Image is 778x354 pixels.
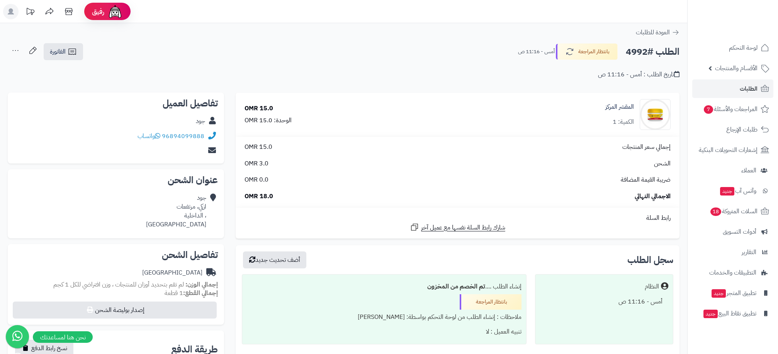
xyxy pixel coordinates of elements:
span: تطبيق نقاط البيع [703,308,756,319]
div: الكمية: 1 [613,118,634,126]
div: جود ازكي، مرتفعات ، الداخلية [GEOGRAPHIC_DATA] [146,194,206,229]
a: الفاتورة [44,43,83,60]
span: تطبيق المتجر [711,288,756,298]
span: 7 [704,105,713,114]
button: بانتظار المراجعة [556,44,618,60]
span: وآتس آب [719,185,756,196]
span: جديد [703,310,718,318]
h2: الطلب #4992 [626,44,679,60]
strong: إجمالي الوزن: [185,280,218,289]
a: شارك رابط السلة نفسها مع عميل آخر [410,223,505,232]
h2: تفاصيل العميل [14,99,218,108]
div: تنبيه العميل : لا [247,324,521,339]
span: 3.0 OMR [245,159,268,168]
span: شارك رابط السلة نفسها مع عميل آخر [421,223,505,232]
span: جديد [712,289,726,298]
a: أدوات التسويق [692,223,773,241]
a: الطلبات [692,79,773,98]
span: الاجمالي النهائي [635,192,671,201]
a: إشعارات التحويلات البنكية [692,141,773,159]
div: 15.0 OMR [245,104,273,113]
div: إنشاء الطلب .... [247,279,521,294]
a: العملاء [692,161,773,180]
div: أمس - 11:16 ص [540,294,668,309]
small: 1 قطعة [165,288,218,298]
span: الأقسام والمنتجات [715,63,758,74]
a: لوحة التحكم [692,39,773,57]
a: السلات المتروكة18 [692,202,773,221]
div: [GEOGRAPHIC_DATA] [142,268,202,277]
span: 0.0 OMR [245,175,268,184]
a: التقارير [692,243,773,261]
span: جديد [720,187,734,196]
div: الوحدة: 15.0 OMR [245,116,292,125]
span: 15.0 OMR [245,143,272,152]
span: 18 [710,207,721,216]
span: أدوات التسويق [723,226,756,237]
span: التطبيقات والخدمات [709,267,756,278]
a: واتساب [138,131,160,141]
span: 18.0 OMR [245,192,273,201]
span: التقارير [742,247,756,258]
a: المراجعات والأسئلة7 [692,100,773,118]
span: رفيق [92,7,104,16]
div: تاريخ الطلب : أمس - 11:16 ص [598,70,679,79]
span: العودة للطلبات [636,28,670,37]
span: إجمالي سعر المنتجات [622,143,671,152]
span: ضريبة القيمة المضافة [621,175,671,184]
strong: إجمالي القطع: [183,288,218,298]
a: العودة للطلبات [636,28,679,37]
div: النظام [645,282,659,291]
a: 96894099888 [162,131,204,141]
b: تم الخصم من المخزون [427,282,485,291]
a: طلبات الإرجاع [692,120,773,139]
span: طلبات الإرجاع [726,124,758,135]
span: الفاتورة [50,47,66,56]
h2: عنوان الشحن [14,175,218,185]
h3: سجل الطلب [627,255,673,265]
a: التطبيقات والخدمات [692,263,773,282]
div: بانتظار المراجعة [460,294,521,310]
a: المقشر المركز [605,103,634,111]
span: السلات المتروكة [710,206,758,217]
button: إصدار بوليصة الشحن [13,302,217,319]
div: رابط السلة [239,214,676,223]
button: أضف تحديث جديد [243,251,306,268]
img: 1739575568-cm5h90uvo0xar01klg5zoc1bm__D8_A7_D9_84_D9_85_D9_82_D8_B4_D8_B1__D8_A7_D9_84_D9_85_D8_B... [640,99,670,130]
img: ai-face.png [107,4,123,19]
small: أمس - 11:16 ص [518,48,555,56]
h2: تفاصيل الشحن [14,250,218,260]
span: العملاء [741,165,756,176]
a: تطبيق المتجرجديد [692,284,773,302]
span: الشحن [654,159,671,168]
span: لم تقم بتحديد أوزان للمنتجات ، وزن افتراضي للكل 1 كجم [53,280,184,289]
div: جود [196,117,205,126]
a: وآتس آبجديد [692,182,773,200]
span: الطلبات [740,83,758,94]
span: المراجعات والأسئلة [703,104,758,115]
a: تطبيق نقاط البيعجديد [692,304,773,323]
span: إشعارات التحويلات البنكية [699,145,758,155]
span: لوحة التحكم [729,42,758,53]
a: تحديثات المنصة [20,4,40,21]
span: نسخ رابط الدفع [31,344,67,353]
h2: طريقة الدفع [171,345,218,354]
div: ملاحظات : إنشاء الطلب من لوحة التحكم بواسطة: [PERSON_NAME] [247,310,521,325]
